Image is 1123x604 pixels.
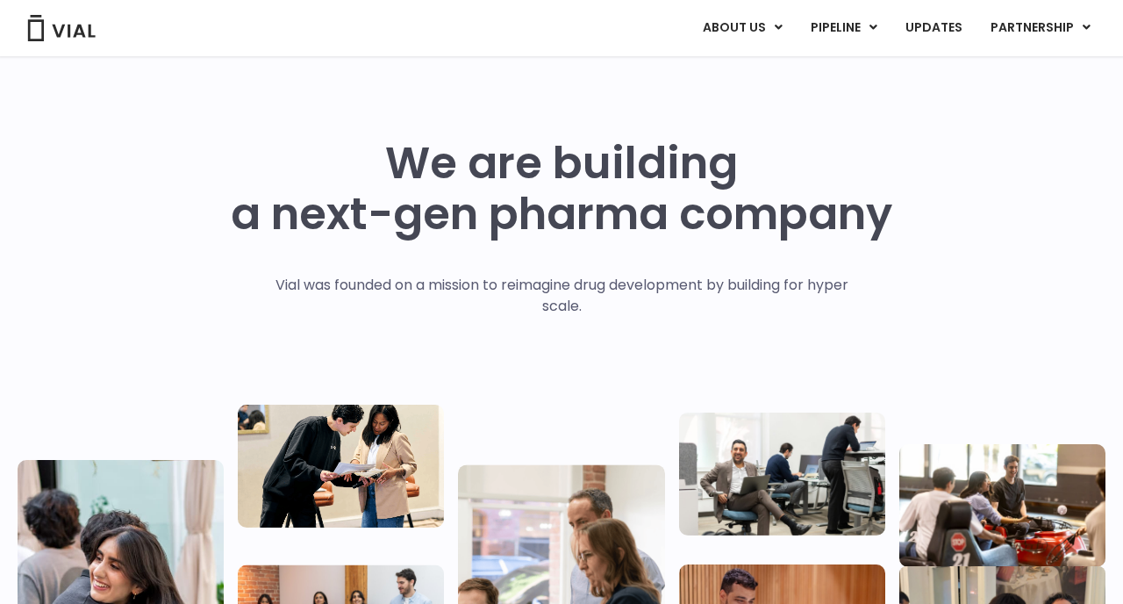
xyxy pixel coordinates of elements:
[26,15,97,41] img: Vial Logo
[679,412,885,535] img: Three people working in an office
[231,138,892,240] h1: We are building a next-gen pharma company
[891,13,976,43] a: UPDATES
[976,13,1105,43] a: PARTNERSHIPMenu Toggle
[257,275,867,317] p: Vial was founded on a mission to reimagine drug development by building for hyper scale.
[689,13,796,43] a: ABOUT USMenu Toggle
[899,444,1105,567] img: Group of people playing whirlyball
[797,13,891,43] a: PIPELINEMenu Toggle
[238,405,444,528] img: Two people looking at a paper talking.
